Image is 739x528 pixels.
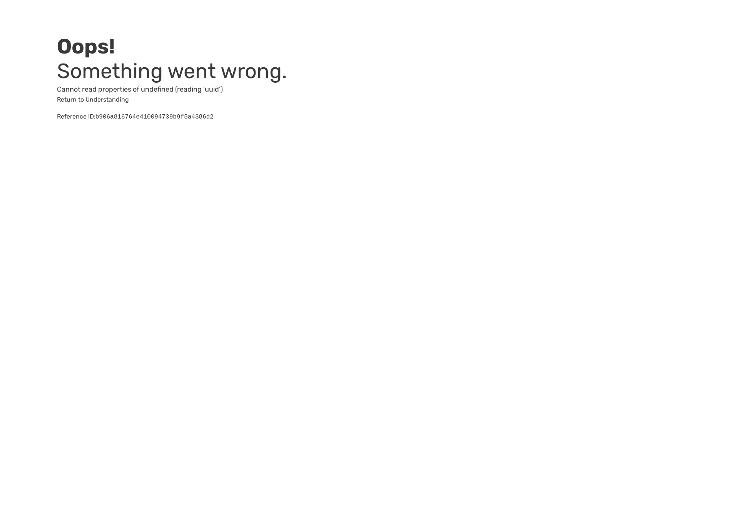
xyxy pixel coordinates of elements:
div: Reference ID: [57,112,341,122]
h2: Oops! [57,34,341,59]
pre: b906a816764e410094739b9f5a4386d2 [95,114,214,120]
a: Return to Understanding [57,96,129,103]
p: Cannot read properties of undefined (reading 'uuid') [57,84,341,95]
h3: Something went wrong. [57,59,341,84]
